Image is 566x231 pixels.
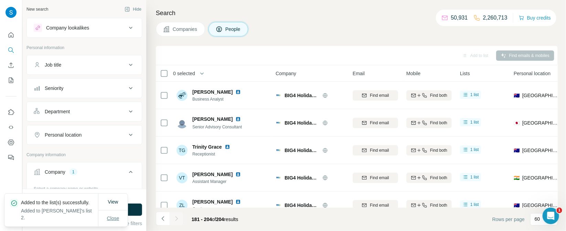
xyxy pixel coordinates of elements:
span: 1 list [470,147,479,153]
div: Company lookalikes [46,24,89,31]
button: Find email [353,173,398,183]
div: 1 [70,169,77,175]
span: Find both [430,120,447,126]
button: Use Surfe on LinkedIn [6,106,17,118]
img: LinkedIn logo [235,116,241,122]
button: View [103,196,123,208]
img: Logo of BIG4 Holiday Parks [276,120,281,126]
button: Job title [27,57,142,73]
span: Senior Advisory Consultant [192,125,242,129]
span: Lists [460,70,470,77]
button: Company1 [27,164,142,183]
div: Seniority [45,85,63,92]
div: Job title [45,61,61,68]
button: Find email [353,118,398,128]
span: 🇮🇳 [514,174,520,181]
button: Use Surfe API [6,121,17,134]
button: Buy credits [519,13,551,23]
p: 50,931 [451,14,468,22]
span: 1 list [470,92,479,98]
span: [PERSON_NAME] [192,198,233,205]
p: Personal information [26,45,142,51]
span: Companies [173,26,198,33]
span: [GEOGRAPHIC_DATA] [522,174,559,181]
span: People [225,26,241,33]
button: Find both [406,145,452,155]
div: ZL [177,200,188,211]
span: BIG4 Holiday Parks [285,202,319,209]
span: 0 selected [173,70,195,77]
span: Close [107,215,119,222]
span: Find both [430,147,447,153]
span: Business Analyst [192,96,244,102]
span: 🇦🇺 [514,202,520,209]
div: Personal location [45,131,82,138]
span: 204 [216,217,224,222]
div: TG [177,145,188,156]
img: LinkedIn logo [235,172,241,177]
span: Rows per page [492,216,525,223]
img: Logo of BIG4 Holiday Parks [276,203,281,208]
span: [GEOGRAPHIC_DATA] [522,92,559,99]
span: results [192,217,238,222]
div: Select a company name or website [34,183,135,192]
div: Company [45,169,65,175]
img: Logo of BIG4 Holiday Parks [276,175,281,181]
span: Find both [430,175,447,181]
span: Find both [430,202,447,208]
button: Enrich CSV [6,59,17,71]
button: Find email [353,145,398,155]
img: LinkedIn logo [235,199,241,205]
span: Find email [370,175,389,181]
img: Logo of BIG4 Holiday Parks [276,93,281,98]
button: Close [102,212,124,224]
span: Gardener [192,206,244,212]
button: Find both [406,173,452,183]
span: BIG4 Holiday Parks [285,92,319,99]
span: Email [353,70,365,77]
span: Find email [370,147,389,153]
span: 1 [557,208,562,213]
img: LinkedIn logo [235,89,241,95]
button: Find both [406,200,452,210]
span: [GEOGRAPHIC_DATA] [522,202,559,209]
button: Feedback [6,151,17,164]
span: [PERSON_NAME] [192,171,233,178]
button: Find email [353,200,398,210]
button: Find email [353,90,398,101]
span: Company [276,70,296,77]
img: Logo of BIG4 Holiday Parks [276,148,281,153]
button: Find both [406,90,452,101]
span: 1 list [470,119,479,125]
span: View [108,199,118,205]
p: Added to the list(s) successfully. [21,199,98,206]
span: Trinity Grace [192,143,222,150]
button: Quick start [6,29,17,41]
span: BIG4 Holiday Parks [285,147,319,154]
span: of [212,217,216,222]
img: Avatar [6,7,17,18]
button: Dashboard [6,136,17,149]
button: Personal location [27,127,142,143]
span: BIG4 Holiday Parks [285,174,319,181]
span: Receptionist [192,151,233,157]
span: Find both [430,92,447,99]
div: New search [26,6,48,12]
span: 🇯🇵 [514,119,520,126]
span: Assistant Manager [192,178,244,185]
span: 1 list [470,174,479,180]
span: 1 list [470,201,479,208]
iframe: Intercom live chat [543,208,559,224]
span: Mobile [406,70,420,77]
p: 2,260,713 [483,14,508,22]
div: VT [177,172,188,183]
p: 60 [535,216,540,222]
span: [GEOGRAPHIC_DATA] [522,147,559,154]
img: Avatar [177,117,188,128]
button: Seniority [27,80,142,96]
p: Company information [26,152,142,158]
button: My lists [6,74,17,86]
img: Avatar [177,90,188,101]
span: 🇦🇺 [514,147,520,154]
span: Find email [370,120,389,126]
